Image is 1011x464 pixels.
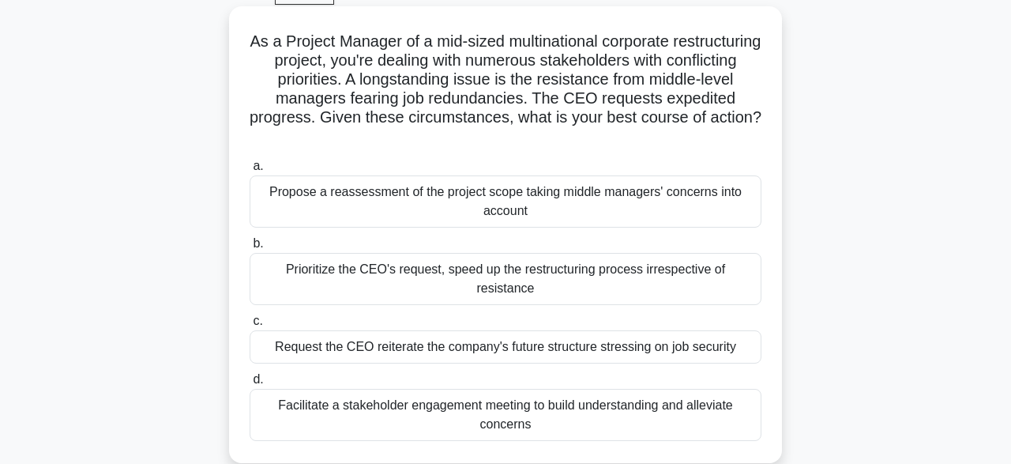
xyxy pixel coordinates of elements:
[253,236,263,250] span: b.
[250,330,761,364] div: Request the CEO reiterate the company's future structure stressing on job security
[250,175,761,228] div: Propose a reassessment of the project scope taking middle managers' concerns into account
[253,159,263,172] span: a.
[253,372,263,386] span: d.
[253,314,262,327] span: c.
[250,253,761,305] div: Prioritize the CEO's request, speed up the restructuring process irrespective of resistance
[250,389,761,441] div: Facilitate a stakeholder engagement meeting to build understanding and alleviate concerns
[248,32,763,147] h5: As a Project Manager of a mid-sized multinational corporate restructuring project, you're dealing...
